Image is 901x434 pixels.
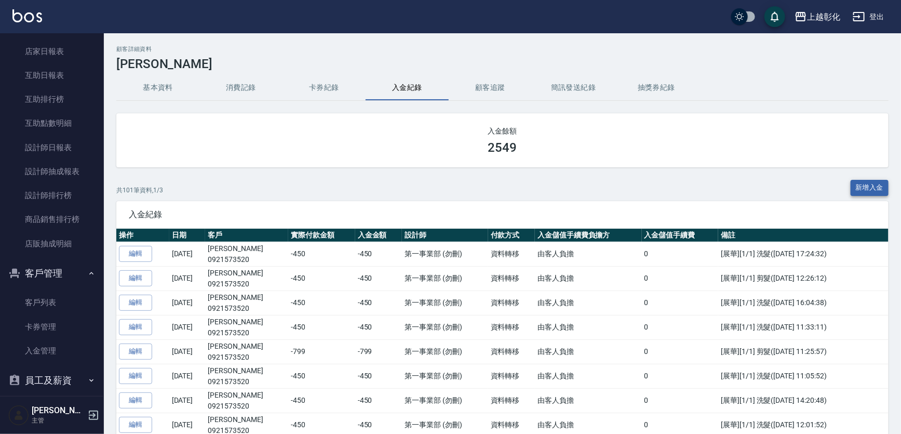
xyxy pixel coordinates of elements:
button: 基本資料 [116,75,199,100]
th: 設計師 [402,229,488,242]
td: 資料轉移 [488,315,535,339]
td: [PERSON_NAME] [205,242,288,266]
button: 入金紀錄 [366,75,449,100]
h3: 2549 [488,140,517,155]
a: 互助日報表 [4,63,100,87]
button: 登出 [849,7,889,27]
td: [展華][1/1] 剪髮([DATE] 11:25:57) [718,339,889,364]
td: [PERSON_NAME] [205,388,288,413]
td: 第一事業部 (勿刪) [402,242,488,266]
a: 設計師日報表 [4,136,100,160]
td: [展華][1/1] 洗髮([DATE] 17:24:32) [718,242,889,266]
button: 員工及薪資 [4,367,100,394]
span: 入金紀錄 [129,209,876,220]
th: 入金儲值手續費 [642,229,719,242]
td: -799 [288,339,355,364]
td: [展華][1/1] 洗髮([DATE] 14:20:48) [718,388,889,413]
td: [DATE] [169,364,206,388]
td: 0 [642,388,719,413]
img: Logo [12,9,42,22]
button: 客戶管理 [4,260,100,287]
a: 商品銷售排行榜 [4,207,100,231]
td: 第一事業部 (勿刪) [402,364,488,388]
td: -799 [355,339,402,364]
p: 主管 [32,416,85,425]
td: [DATE] [169,291,206,315]
th: 實際付款金額 [288,229,355,242]
td: [展華][1/1] 洗髮([DATE] 11:05:52) [718,364,889,388]
td: [展華][1/1] 洗髮([DATE] 11:33:11) [718,315,889,339]
td: [PERSON_NAME] [205,364,288,388]
p: 0921573520 [208,327,286,338]
td: 0 [642,339,719,364]
td: [DATE] [169,315,206,339]
td: 由客人負擔 [535,291,641,315]
td: [PERSON_NAME] [205,266,288,291]
button: 抽獎券紀錄 [615,75,698,100]
a: 編輯 [119,344,152,360]
td: 資料轉移 [488,388,535,413]
td: -450 [355,315,402,339]
a: 編輯 [119,417,152,433]
td: 資料轉移 [488,364,535,388]
td: -450 [355,266,402,291]
td: [展華][1/1] 剪髮([DATE] 12:26:12) [718,266,889,291]
td: -450 [288,266,355,291]
a: 編輯 [119,246,152,262]
p: 0921573520 [208,401,286,412]
td: [DATE] [169,388,206,413]
td: [DATE] [169,266,206,291]
td: -450 [355,364,402,388]
td: 0 [642,242,719,266]
a: 互助排行榜 [4,87,100,111]
a: 卡券管理 [4,315,100,339]
th: 客戶 [205,229,288,242]
h2: 顧客詳細資料 [116,46,889,52]
td: 第一事業部 (勿刪) [402,339,488,364]
button: 上越彰化 [790,6,844,28]
a: 設計師抽成報表 [4,160,100,183]
td: 0 [642,266,719,291]
td: 由客人負擔 [535,266,641,291]
td: 第一事業部 (勿刪) [402,291,488,315]
button: 商品管理 [4,394,100,421]
p: 0921573520 [208,352,286,363]
th: 備註 [718,229,889,242]
p: 0921573520 [208,279,286,290]
a: 店家日報表 [4,40,100,63]
td: 由客人負擔 [535,388,641,413]
td: -450 [355,291,402,315]
td: -450 [288,388,355,413]
td: 由客人負擔 [535,339,641,364]
button: 新增入金 [851,180,889,196]
td: 0 [642,364,719,388]
td: 由客人負擔 [535,242,641,266]
td: 由客人負擔 [535,364,641,388]
p: 0921573520 [208,254,286,265]
td: 0 [642,315,719,339]
a: 設計師排行榜 [4,183,100,207]
td: -450 [288,291,355,315]
button: 消費記錄 [199,75,283,100]
th: 付款方式 [488,229,535,242]
button: 顧客追蹤 [449,75,532,100]
a: 編輯 [119,392,152,409]
td: [PERSON_NAME] [205,291,288,315]
td: -450 [288,315,355,339]
td: -450 [355,242,402,266]
img: Person [8,405,29,426]
a: 編輯 [119,295,152,311]
td: 由客人負擔 [535,315,641,339]
td: 第一事業部 (勿刪) [402,388,488,413]
td: 資料轉移 [488,291,535,315]
button: 簡訊發送紀錄 [532,75,615,100]
h5: [PERSON_NAME] [32,405,85,416]
th: 操作 [116,229,169,242]
td: [PERSON_NAME] [205,315,288,339]
td: [DATE] [169,339,206,364]
td: -450 [355,388,402,413]
a: 客戶列表 [4,291,100,314]
a: 編輯 [119,319,152,335]
td: [展華][1/1] 洗髮([DATE] 16:04:38) [718,291,889,315]
td: 資料轉移 [488,266,535,291]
